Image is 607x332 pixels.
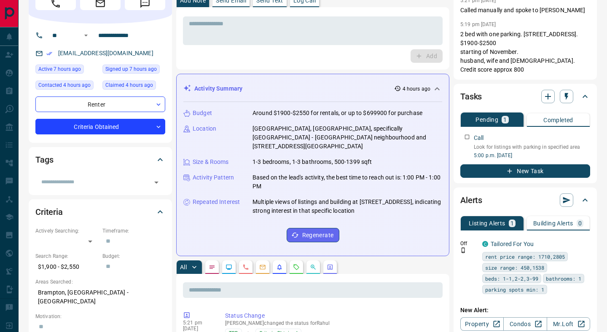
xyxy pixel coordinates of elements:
div: Renter [35,96,165,112]
svg: Lead Browsing Activity [226,264,232,270]
div: Criteria [35,202,165,222]
p: Activity Pattern [193,173,234,182]
p: Call [474,134,484,142]
span: parking spots min: 1 [485,285,544,294]
p: 2 bed with one parking. [STREET_ADDRESS]. $1900-$2500 starting of November. husband, wife and [DE... [460,30,590,74]
span: Claimed 4 hours ago [105,81,153,89]
p: Areas Searched: [35,278,165,286]
p: Multiple views of listings and building at [STREET_ADDRESS], indicating strong interest in that s... [252,198,442,215]
p: Location [193,124,216,133]
p: Listing Alerts [469,220,505,226]
p: Status Change [225,311,439,320]
svg: Notes [209,264,215,270]
div: Alerts [460,190,590,210]
button: Open [81,30,91,40]
div: Tags [35,150,165,170]
p: Completed [543,117,573,123]
p: Based on the lead's activity, the best time to reach out is: 1:00 PM - 1:00 PM [252,173,442,191]
p: [DATE] [183,326,212,332]
p: Budget [193,109,212,118]
p: [PERSON_NAME] changed the status for Rahul [225,320,439,326]
svg: Agent Actions [327,264,333,270]
p: All [180,264,187,270]
p: 1-3 bedrooms, 1-3 bathrooms, 500-1399 sqft [252,158,372,166]
p: Repeated Interest [193,198,240,206]
div: Tue Sep 16 2025 [102,64,165,76]
a: [EMAIL_ADDRESS][DOMAIN_NAME] [58,50,153,56]
div: condos.ca [482,241,488,247]
h2: Tasks [460,90,482,103]
p: 4 hours ago [403,85,430,93]
div: Tasks [460,86,590,107]
svg: Push Notification Only [460,247,466,253]
p: $1,900 - $2,550 [35,260,98,274]
h2: Tags [35,153,53,166]
span: beds: 1-1,2-2,3-99 [485,274,538,283]
p: Around $1900-$2550 for rentals, or up to $699900 for purchase [252,109,422,118]
p: 0 [578,220,582,226]
p: Activity Summary [194,84,242,93]
a: Tailored For You [491,241,534,247]
span: Contacted 4 hours ago [38,81,91,89]
p: 5:19 pm [DATE] [460,21,496,27]
p: Budget: [102,252,165,260]
p: Called manually and spoke to [PERSON_NAME] [460,6,590,15]
span: bathrooms: 1 [546,274,581,283]
svg: Opportunities [310,264,317,270]
p: Size & Rooms [193,158,229,166]
a: Mr.Loft [547,317,590,331]
button: New Task [460,164,590,178]
p: Off [460,240,477,247]
p: Pending [475,117,498,123]
p: Building Alerts [533,220,573,226]
span: size range: 450,1538 [485,263,544,272]
p: Look for listings with parking in specified area [474,143,590,151]
p: Motivation: [35,313,165,320]
svg: Email Verified [46,51,52,56]
div: Criteria Obtained [35,119,165,134]
svg: Requests [293,264,300,270]
p: [GEOGRAPHIC_DATA], [GEOGRAPHIC_DATA], specifically [GEOGRAPHIC_DATA] - [GEOGRAPHIC_DATA] neighbou... [252,124,442,151]
span: Signed up 7 hours ago [105,65,157,73]
p: Timeframe: [102,227,165,235]
div: Activity Summary4 hours ago [183,81,442,96]
p: New Alert: [460,306,590,315]
div: Tue Sep 16 2025 [35,64,98,76]
p: 5:21 pm [183,320,212,326]
div: Tue Sep 16 2025 [102,80,165,92]
p: 5:00 p.m. [DATE] [474,152,590,159]
button: Open [150,177,162,188]
p: Search Range: [35,252,98,260]
svg: Calls [242,264,249,270]
a: Property [460,317,504,331]
p: 1 [510,220,514,226]
a: Condos [503,317,547,331]
span: rent price range: 1710,2805 [485,252,565,261]
svg: Emails [259,264,266,270]
p: Actively Searching: [35,227,98,235]
h2: Criteria [35,205,63,219]
p: Brampton, [GEOGRAPHIC_DATA] - [GEOGRAPHIC_DATA] [35,286,165,308]
span: Active 7 hours ago [38,65,81,73]
button: Regenerate [287,228,339,242]
svg: Listing Alerts [276,264,283,270]
p: 1 [503,117,507,123]
div: Tue Sep 16 2025 [35,80,98,92]
h2: Alerts [460,193,482,207]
